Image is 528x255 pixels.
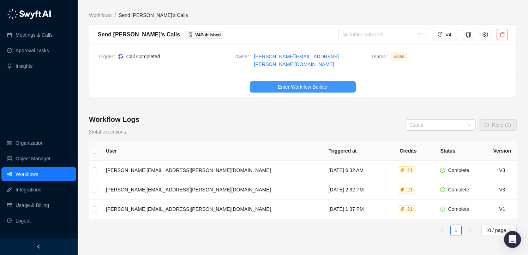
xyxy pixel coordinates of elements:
button: V4 [432,29,457,40]
span: Complete [448,206,469,212]
th: Credits [382,141,434,161]
span: delete [499,32,505,37]
a: Approval Tasks [16,43,49,58]
div: Open Intercom Messenger [504,231,521,248]
span: right [468,229,472,233]
a: [PERSON_NAME][EMAIL_ADDRESS][PERSON_NAME][DOMAIN_NAME] [254,53,365,68]
span: copy [466,32,471,37]
th: Version [487,141,517,161]
span: check-circle [440,168,445,173]
li: Previous Page [436,225,448,236]
span: V 4 Published [195,32,221,37]
a: Workflows [88,11,113,19]
span: left [440,229,444,233]
img: logo-05li4sbe.png [7,9,51,19]
div: 21 [406,167,414,174]
span: Owner [234,53,254,68]
td: [DATE] 2:32 PM [323,180,382,200]
a: Object Manager [16,152,51,166]
span: history [438,32,443,37]
td: [DATE] 6:32 AM [323,161,382,180]
span: check-circle [440,187,445,192]
td: V3 [487,180,517,200]
th: User [100,141,323,161]
span: 3 total executions. [89,129,127,135]
a: Workflows [16,167,38,181]
div: Page Size [481,225,517,236]
div: Send [PERSON_NAME]'s Calls [98,30,180,39]
span: Complete [448,187,469,192]
button: right [464,225,476,236]
button: left [436,225,448,236]
span: check-circle [440,207,445,212]
td: [PERSON_NAME][EMAIL_ADDRESS][PERSON_NAME][DOMAIN_NAME] [100,161,323,180]
th: Triggered at [323,141,382,161]
span: file-done [188,32,193,37]
span: Complete [448,167,469,173]
button: Enter Workflow Builder [250,81,356,93]
span: folder [418,32,422,37]
span: Send [PERSON_NAME]'s Calls [119,12,188,18]
span: Call Completed [126,54,160,59]
li: Next Page [464,225,476,236]
span: Teams [371,53,391,63]
td: [DATE] 1:37 PM [323,200,382,219]
a: Insights [16,59,32,73]
span: 10 / page [486,225,512,236]
td: [PERSON_NAME][EMAIL_ADDRESS][PERSON_NAME][DOMAIN_NAME] [100,200,323,219]
h4: Workflow Logs [89,114,139,124]
span: setting [482,32,488,37]
span: left [36,244,41,249]
span: Enter Workflow Builder [278,83,328,91]
a: Enter Workflow Builder [89,81,516,93]
td: V1 [487,200,517,219]
span: Trigger [98,53,118,60]
a: Organization [16,136,43,150]
a: Usage & Billing [16,198,49,212]
td: [PERSON_NAME][EMAIL_ADDRESS][PERSON_NAME][DOMAIN_NAME] [100,180,323,200]
td: V3 [487,161,517,180]
a: Integrations [16,183,41,197]
span: Logout [16,214,31,228]
th: Status [434,141,487,161]
a: 1 [451,225,461,236]
div: 21 [406,186,414,193]
a: Meetings & Calls [16,28,53,42]
span: V4 [445,31,451,38]
span: logout [7,218,12,223]
img: gong-Dwh8HbPa.png [118,54,124,59]
span: Sales [391,53,407,60]
li: / [114,11,116,19]
button: Retry (0) [479,119,517,131]
div: 21 [406,206,414,213]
